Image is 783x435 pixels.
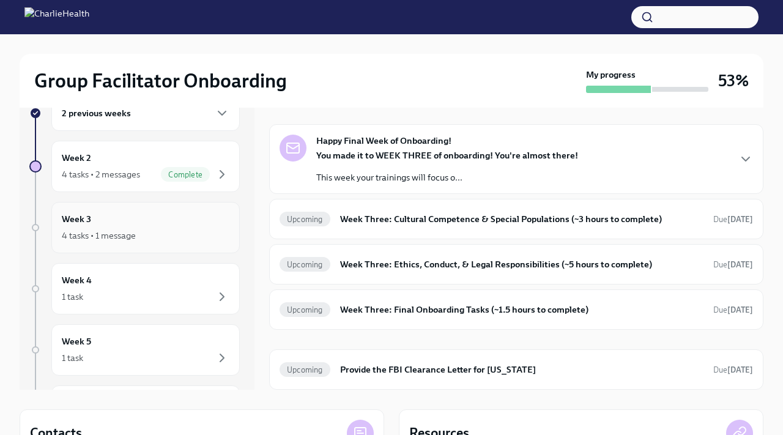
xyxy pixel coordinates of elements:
[62,335,91,348] h6: Week 5
[280,215,330,224] span: Upcoming
[62,106,131,120] h6: 2 previous weeks
[727,365,753,374] strong: [DATE]
[718,70,749,92] h3: 53%
[62,168,140,180] div: 4 tasks • 2 messages
[713,214,753,225] span: September 29th, 2025 09:00
[280,305,330,314] span: Upcoming
[24,7,89,27] img: CharlieHealth
[62,151,91,165] h6: Week 2
[29,202,240,253] a: Week 34 tasks • 1 message
[62,291,83,303] div: 1 task
[713,304,753,316] span: September 27th, 2025 09:00
[62,212,91,226] h6: Week 3
[340,258,703,271] h6: Week Three: Ethics, Conduct, & Legal Responsibilities (~5 hours to complete)
[713,364,753,376] span: October 14th, 2025 09:00
[280,365,330,374] span: Upcoming
[62,352,83,364] div: 1 task
[713,260,753,269] span: Due
[280,360,753,379] a: UpcomingProvide the FBI Clearance Letter for [US_STATE]Due[DATE]
[29,141,240,192] a: Week 24 tasks • 2 messagesComplete
[29,324,240,376] a: Week 51 task
[29,263,240,314] a: Week 41 task
[727,260,753,269] strong: [DATE]
[280,260,330,269] span: Upcoming
[51,95,240,131] div: 2 previous weeks
[316,150,578,161] strong: You made it to WEEK THREE of onboarding! You're almost there!
[586,69,636,81] strong: My progress
[340,303,703,316] h6: Week Three: Final Onboarding Tasks (~1.5 hours to complete)
[316,171,578,184] p: This week your trainings will focus o...
[727,305,753,314] strong: [DATE]
[727,215,753,224] strong: [DATE]
[280,300,753,319] a: UpcomingWeek Three: Final Onboarding Tasks (~1.5 hours to complete)Due[DATE]
[34,69,287,93] h2: Group Facilitator Onboarding
[340,363,703,376] h6: Provide the FBI Clearance Letter for [US_STATE]
[62,229,136,242] div: 4 tasks • 1 message
[280,209,753,229] a: UpcomingWeek Three: Cultural Competence & Special Populations (~3 hours to complete)Due[DATE]
[161,170,210,179] span: Complete
[62,273,92,287] h6: Week 4
[316,135,451,147] strong: Happy Final Week of Onboarding!
[713,365,753,374] span: Due
[713,259,753,270] span: September 29th, 2025 09:00
[713,305,753,314] span: Due
[280,255,753,274] a: UpcomingWeek Three: Ethics, Conduct, & Legal Responsibilities (~5 hours to complete)Due[DATE]
[713,215,753,224] span: Due
[340,212,703,226] h6: Week Three: Cultural Competence & Special Populations (~3 hours to complete)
